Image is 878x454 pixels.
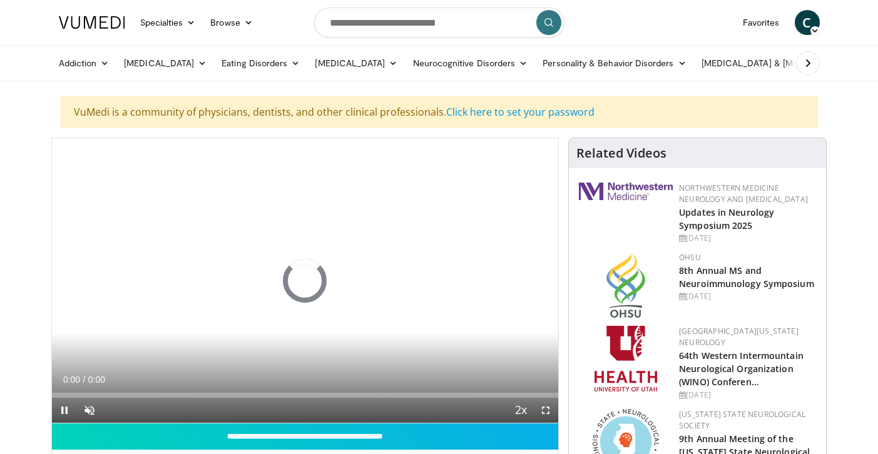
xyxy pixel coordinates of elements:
a: Browse [203,10,260,35]
a: OHSU [679,252,701,263]
video-js: Video Player [52,138,559,423]
a: [MEDICAL_DATA] & [MEDICAL_DATA] [694,51,873,76]
div: Progress Bar [52,393,559,398]
button: Playback Rate [508,398,533,423]
img: da959c7f-65a6-4fcf-a939-c8c702e0a770.png.150x105_q85_autocrop_double_scale_upscale_version-0.2.png [606,252,645,318]
a: Updates in Neurology Symposium 2025 [679,206,774,231]
div: [DATE] [679,390,816,401]
img: 2a462fb6-9365-492a-ac79-3166a6f924d8.png.150x105_q85_autocrop_double_scale_upscale_version-0.2.jpg [579,183,673,200]
a: [MEDICAL_DATA] [307,51,405,76]
div: [DATE] [679,233,816,244]
a: Northwestern Medicine Neurology and [MEDICAL_DATA] [679,183,808,204]
a: Specialties [133,10,203,35]
div: VuMedi is a community of physicians, dentists, and other clinical professionals. [61,96,818,128]
a: 64th Western Intermountain Neurological Organization (WINO) Conferen… [679,350,804,388]
a: 8th Annual MS and Neuroimmunology Symposium [679,265,814,290]
span: 0:00 [63,375,80,385]
a: Click here to set your password [446,105,595,119]
button: Unmute [77,398,102,423]
a: Eating Disorders [214,51,307,76]
a: [US_STATE] State Neurological Society [679,409,805,431]
a: Addiction [51,51,117,76]
img: VuMedi Logo [59,16,125,29]
img: f6362829-b0a3-407d-a044-59546adfd345.png.150x105_q85_autocrop_double_scale_upscale_version-0.2.png [595,326,657,391]
h4: Related Videos [576,146,666,161]
a: [GEOGRAPHIC_DATA][US_STATE] Neurology [679,326,799,348]
input: Search topics, interventions [314,8,564,38]
span: 0:00 [88,375,105,385]
button: Pause [52,398,77,423]
a: [MEDICAL_DATA] [116,51,214,76]
div: [DATE] [679,291,816,302]
button: Fullscreen [533,398,558,423]
span: / [83,375,86,385]
a: Personality & Behavior Disorders [535,51,693,76]
a: C [795,10,820,35]
a: Favorites [735,10,787,35]
a: Neurocognitive Disorders [406,51,536,76]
